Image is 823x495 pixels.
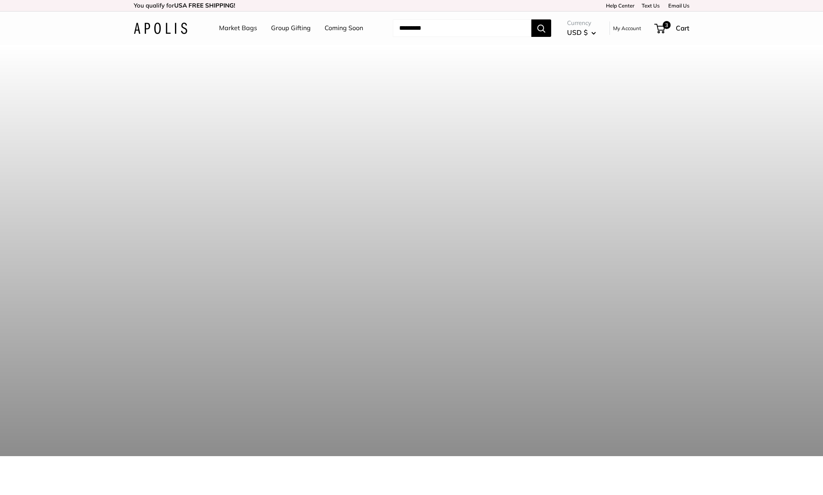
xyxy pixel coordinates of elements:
[655,22,689,35] a: 3 Cart
[676,24,689,32] span: Cart
[567,17,596,29] span: Currency
[665,2,689,9] a: Email Us
[663,21,671,29] span: 3
[219,22,257,34] a: Market Bags
[567,28,588,36] span: USD $
[174,2,235,9] strong: USA FREE SHIPPING!
[567,26,596,39] button: USD $
[613,23,641,33] a: My Account
[603,2,635,9] a: Help Center
[271,22,311,34] a: Group Gifting
[134,23,187,34] img: Apolis
[642,2,660,9] a: Text Us
[531,19,551,37] button: Search
[325,22,363,34] a: Coming Soon
[393,19,531,37] input: Search...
